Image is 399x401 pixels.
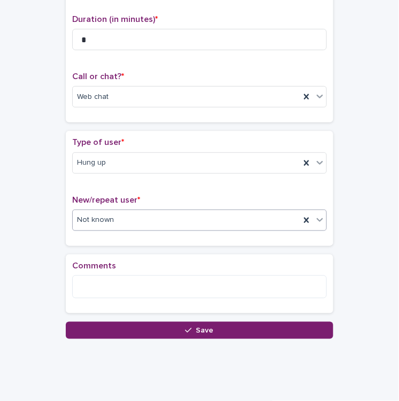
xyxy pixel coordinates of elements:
[77,214,114,226] span: Not known
[77,91,109,103] span: Web chat
[72,196,140,204] span: New/repeat user
[72,261,116,270] span: Comments
[77,157,106,168] span: Hung up
[196,327,214,334] span: Save
[72,138,124,146] span: Type of user
[66,322,333,339] button: Save
[72,15,158,24] span: Duration (in minutes)
[72,72,124,81] span: Call or chat?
